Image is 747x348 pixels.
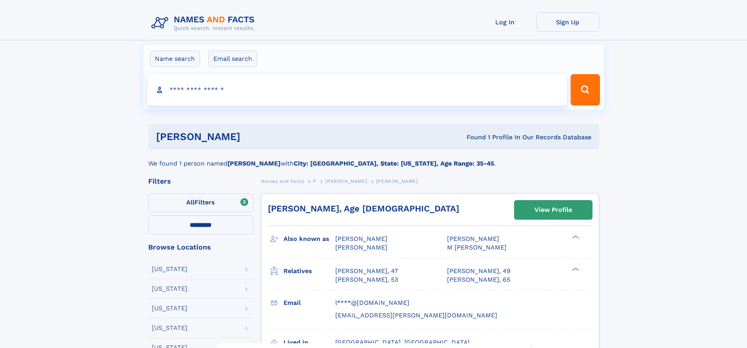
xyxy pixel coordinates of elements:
[376,179,418,184] span: [PERSON_NAME]
[534,201,572,219] div: View Profile
[152,325,187,331] div: [US_STATE]
[208,51,257,67] label: Email search
[148,193,253,212] label: Filters
[353,133,591,142] div: Found 1 Profile In Our Records Database
[447,275,510,284] a: [PERSON_NAME], 65
[335,275,398,284] a: [PERSON_NAME], 53
[325,176,367,186] a: [PERSON_NAME]
[148,178,253,185] div: Filters
[147,74,567,106] input: search input
[325,179,367,184] span: [PERSON_NAME]
[150,51,200,67] label: Name search
[536,13,599,32] a: Sign Up
[227,160,280,167] b: [PERSON_NAME]
[335,339,470,346] span: [GEOGRAPHIC_DATA], [GEOGRAPHIC_DATA]
[186,199,194,206] span: All
[284,232,335,246] h3: Also known as
[335,244,387,251] span: [PERSON_NAME]
[261,176,304,186] a: Names and Facts
[474,13,536,32] a: Log In
[571,74,600,106] button: Search Button
[335,312,497,319] span: [EMAIL_ADDRESS][PERSON_NAME][DOMAIN_NAME]
[335,235,387,242] span: [PERSON_NAME]
[294,160,494,167] b: City: [GEOGRAPHIC_DATA], State: [US_STATE], Age Range: 35-45
[148,13,261,34] img: Logo Names and Facts
[148,244,253,251] div: Browse Locations
[447,235,499,242] span: [PERSON_NAME]
[313,176,316,186] a: P
[152,266,187,272] div: [US_STATE]
[268,204,459,213] a: [PERSON_NAME], Age [DEMOGRAPHIC_DATA]
[570,266,580,271] div: ❯
[313,179,316,184] span: P
[284,264,335,278] h3: Relatives
[156,132,354,142] h1: [PERSON_NAME]
[335,267,398,275] a: [PERSON_NAME], 47
[152,305,187,312] div: [US_STATE]
[152,286,187,292] div: [US_STATE]
[447,244,507,251] span: M [PERSON_NAME]
[148,149,599,168] div: We found 1 person named with .
[447,267,511,275] a: [PERSON_NAME], 49
[570,235,580,240] div: ❯
[514,200,592,219] a: View Profile
[284,296,335,310] h3: Email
